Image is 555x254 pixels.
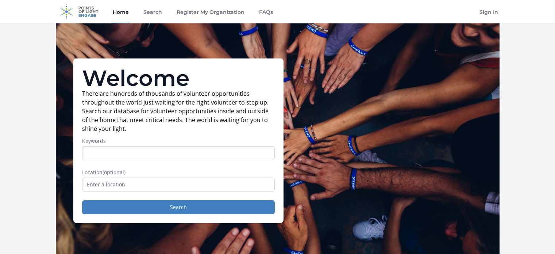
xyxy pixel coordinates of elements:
[82,178,275,192] input: Enter a location
[82,89,275,133] p: There are hundreds of thousands of volunteer opportunities throughout the world just waiting for ...
[82,200,275,214] button: Search
[82,169,275,176] label: Location
[82,137,275,145] label: Keywords
[82,67,275,89] h1: Welcome
[103,169,126,176] span: (optional)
